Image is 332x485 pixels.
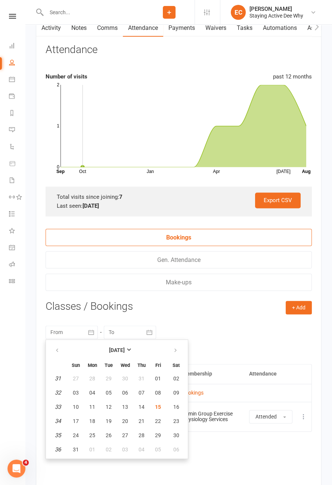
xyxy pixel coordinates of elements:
[286,301,312,314] button: + Add
[9,257,26,274] a: Roll call kiosk mode
[117,400,133,414] button: 13
[117,429,133,442] button: 27
[167,414,186,428] button: 23
[9,223,26,240] a: What's New
[23,460,29,466] span: 4
[106,376,112,381] span: 29
[92,19,123,37] a: Comms
[106,447,112,452] span: 02
[9,38,26,55] a: Dashboard
[84,429,100,442] button: 25
[84,400,100,414] button: 11
[73,390,79,396] span: 03
[155,418,161,424] span: 22
[46,229,312,246] a: Bookings
[73,418,79,424] span: 17
[249,12,303,19] div: Staying Active Dee Why
[57,201,301,210] div: Last seen:
[106,432,112,438] span: 26
[101,443,117,456] button: 02
[155,376,161,381] span: 01
[89,447,95,452] span: 01
[72,362,80,368] small: Sunday
[173,362,180,368] small: Saturday
[55,375,61,382] em: 31
[139,447,145,452] span: 04
[89,390,95,396] span: 04
[163,19,200,37] a: Payments
[258,19,302,37] a: Automations
[46,301,312,312] h3: Classes / Bookings
[68,372,84,385] button: 27
[122,447,128,452] span: 03
[134,386,149,399] button: 07
[68,400,84,414] button: 10
[105,362,113,368] small: Tuesday
[155,447,161,452] span: 05
[84,386,100,399] button: 04
[134,372,149,385] button: 31
[84,372,100,385] button: 28
[134,414,149,428] button: 21
[173,390,179,396] span: 09
[73,432,79,438] span: 24
[139,390,145,396] span: 07
[150,443,166,456] button: 05
[137,362,146,368] small: Thursday
[122,376,128,381] span: 30
[139,404,145,410] span: 14
[101,414,117,428] button: 19
[106,390,112,396] span: 05
[55,418,61,424] em: 34
[66,19,92,37] a: Notes
[122,390,128,396] span: 06
[84,443,100,456] button: 01
[255,414,277,420] span: Attended
[9,72,26,89] a: Calendar
[9,89,26,105] a: Payments
[134,400,149,414] button: 14
[68,429,84,442] button: 24
[83,203,99,209] strong: [DATE]
[182,411,242,423] div: 30min Group Exercise Physiology Services
[109,347,125,353] strong: [DATE]
[121,362,130,368] small: Wednesday
[167,429,186,442] button: 30
[44,7,144,18] input: Search...
[55,404,61,410] em: 33
[68,443,84,456] button: 31
[179,364,246,383] th: Membership
[249,6,303,12] div: [PERSON_NAME]
[150,429,166,442] button: 29
[173,404,179,410] span: 16
[122,418,128,424] span: 20
[9,240,26,257] a: General attendance kiosk mode
[106,418,112,424] span: 19
[89,404,95,410] span: 11
[167,386,186,399] button: 09
[155,404,161,410] span: 15
[155,390,161,396] span: 08
[84,414,100,428] button: 18
[46,44,97,56] h3: Attendance
[150,386,166,399] button: 08
[46,251,312,268] a: Gen. Attendance
[167,400,186,414] button: 16
[119,194,122,200] strong: 7
[101,372,117,385] button: 29
[55,432,61,439] em: 35
[55,389,61,396] em: 32
[232,19,258,37] a: Tasks
[123,19,163,37] a: Attendance
[101,400,117,414] button: 12
[134,429,149,442] button: 28
[122,432,128,438] span: 27
[173,432,179,438] span: 30
[9,105,26,122] a: Reports
[139,418,145,424] span: 21
[73,376,79,381] span: 27
[155,362,161,368] small: Friday
[173,376,179,381] span: 02
[273,72,312,81] div: past 12 months
[89,432,95,438] span: 25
